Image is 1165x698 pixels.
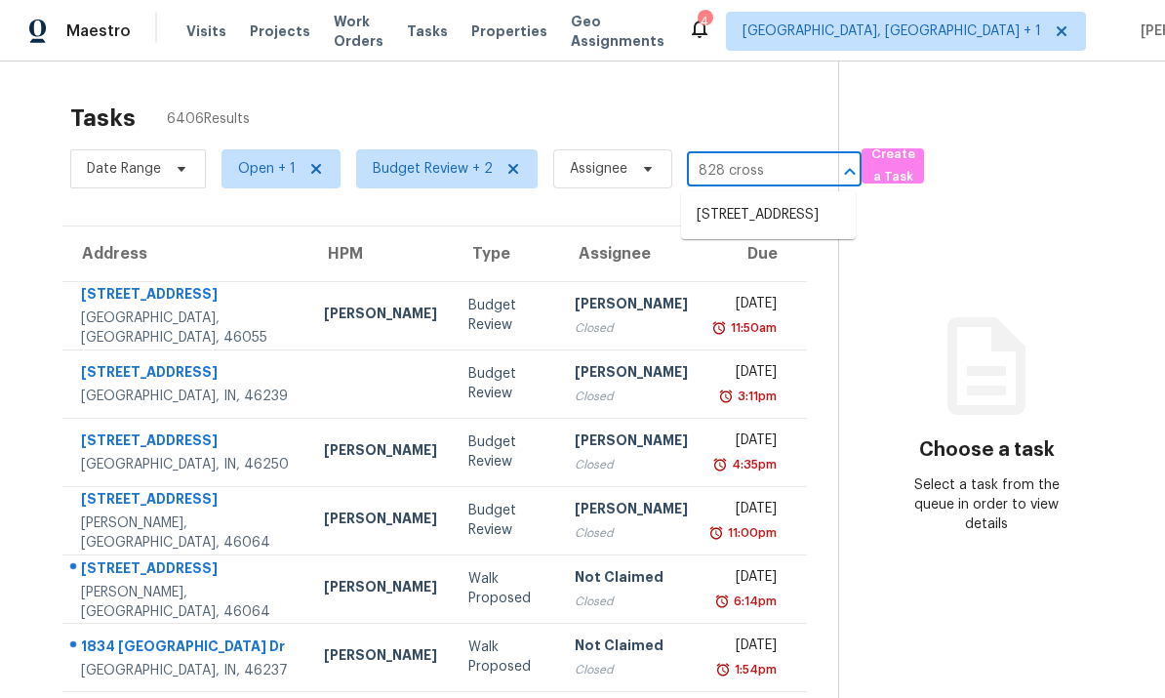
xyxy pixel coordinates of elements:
[81,284,293,308] div: [STREET_ADDRESS]
[81,308,293,348] div: [GEOGRAPHIC_DATA], [GEOGRAPHIC_DATA], 46055
[308,226,453,281] th: HPM
[734,387,777,406] div: 3:11pm
[712,455,728,474] img: Overdue Alarm Icon
[719,636,778,660] div: [DATE]
[575,294,688,318] div: [PERSON_NAME]
[81,558,293,583] div: [STREET_ADDRESS]
[719,567,778,592] div: [DATE]
[81,431,293,455] div: [STREET_ADDRESS]
[687,156,807,186] input: Search by address
[575,567,688,592] div: Not Claimed
[66,21,131,41] span: Maestro
[575,592,688,611] div: Closed
[468,569,542,608] div: Walk Proposed
[575,660,688,679] div: Closed
[324,304,437,328] div: [PERSON_NAME]
[714,592,730,611] img: Overdue Alarm Icon
[407,24,448,38] span: Tasks
[70,108,136,128] h2: Tasks
[81,513,293,553] div: [PERSON_NAME], [GEOGRAPHIC_DATA], 46064
[575,318,688,338] div: Closed
[727,318,777,338] div: 11:50am
[575,431,688,455] div: [PERSON_NAME]
[570,159,627,179] span: Assignee
[703,226,808,281] th: Due
[743,21,1041,41] span: [GEOGRAPHIC_DATA], [GEOGRAPHIC_DATA] + 1
[575,387,688,406] div: Closed
[81,636,293,661] div: 1834 [GEOGRAPHIC_DATA] Dr
[718,387,734,406] img: Overdue Alarm Icon
[81,661,293,680] div: [GEOGRAPHIC_DATA], IN, 46237
[728,455,777,474] div: 4:35pm
[724,523,777,543] div: 11:00pm
[87,159,161,179] span: Date Range
[719,294,778,318] div: [DATE]
[836,158,864,185] button: Close
[719,362,778,387] div: [DATE]
[913,475,1061,534] div: Select a task from the queue in order to view details
[324,645,437,670] div: [PERSON_NAME]
[471,21,547,41] span: Properties
[81,362,293,387] div: [STREET_ADDRESS]
[681,199,856,231] li: [STREET_ADDRESS]
[334,12,383,51] span: Work Orders
[468,637,542,677] div: Walk Proposed
[167,109,250,129] span: 6406 Results
[186,21,226,41] span: Visits
[575,636,688,660] div: Not Claimed
[324,509,437,533] div: [PERSON_NAME]
[862,148,924,184] button: Create a Task
[731,660,777,679] div: 1:54pm
[81,455,293,474] div: [GEOGRAPHIC_DATA], IN, 46250
[373,159,493,179] span: Budget Review + 2
[719,431,778,455] div: [DATE]
[468,501,542,540] div: Budget Review
[468,432,542,472] div: Budget Review
[468,364,542,403] div: Budget Review
[324,440,437,465] div: [PERSON_NAME]
[715,660,731,679] img: Overdue Alarm Icon
[81,387,293,406] div: [GEOGRAPHIC_DATA], IN, 46239
[453,226,558,281] th: Type
[719,499,778,523] div: [DATE]
[250,21,310,41] span: Projects
[575,455,688,474] div: Closed
[919,440,1055,460] h3: Choose a task
[81,583,293,622] div: [PERSON_NAME], [GEOGRAPHIC_DATA], 46064
[575,499,688,523] div: [PERSON_NAME]
[559,226,703,281] th: Assignee
[62,226,308,281] th: Address
[708,523,724,543] img: Overdue Alarm Icon
[575,362,688,387] div: [PERSON_NAME]
[324,577,437,601] div: [PERSON_NAME]
[730,592,777,611] div: 6:14pm
[468,296,542,335] div: Budget Review
[238,159,296,179] span: Open + 1
[711,318,727,338] img: Overdue Alarm Icon
[81,489,293,513] div: [STREET_ADDRESS]
[698,12,711,31] div: 4
[575,523,688,543] div: Closed
[871,144,914,188] span: Create a Task
[571,12,664,51] span: Geo Assignments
